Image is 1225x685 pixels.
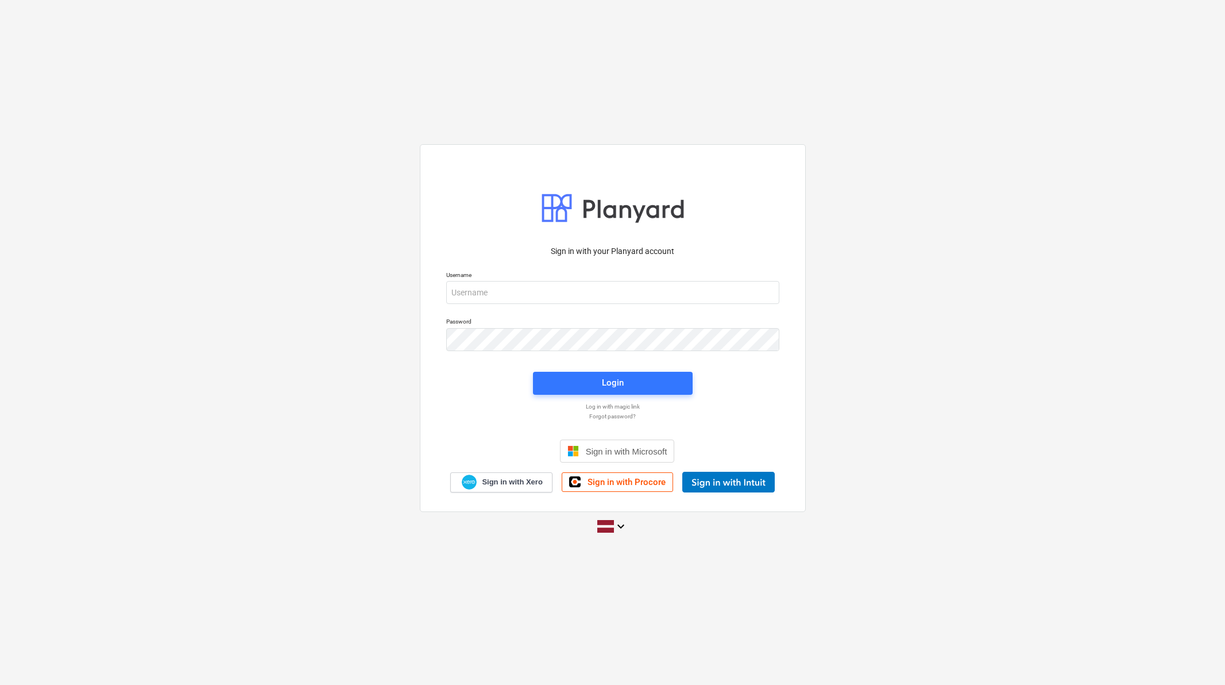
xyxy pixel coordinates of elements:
a: Log in with magic link [440,403,785,410]
img: Xero logo [462,475,477,490]
a: Sign in with Xero [450,472,552,492]
button: Login [533,372,693,395]
span: Sign in with Procore [588,477,666,487]
i: keyboard_arrow_down [614,519,628,533]
span: Sign in with Xero [482,477,542,487]
p: Sign in with your Planyard account [446,245,779,257]
img: Microsoft logo [567,445,579,457]
div: Login [602,375,624,390]
input: Username [446,281,779,304]
a: Forgot password? [440,413,785,420]
p: Username [446,271,779,281]
a: Sign in with Procore [562,472,673,492]
p: Password [446,318,779,328]
span: Sign in with Microsoft [586,447,667,456]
